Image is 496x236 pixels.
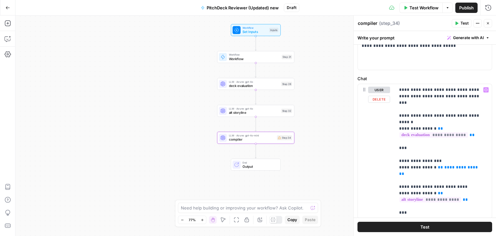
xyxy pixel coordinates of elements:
[229,83,279,88] span: deck evaluation
[302,216,318,224] button: Paste
[269,28,279,32] div: Inputs
[197,3,283,13] button: PitchDeck Reviewer (Updated) new
[243,160,276,164] span: End
[255,117,257,131] g: Edge from step_32 to step_34
[452,19,471,27] button: Test
[357,222,492,232] button: Test
[255,144,257,158] g: Edge from step_34 to end
[354,31,496,44] div: Write your prompt
[229,56,280,61] span: Workflow
[217,132,294,144] div: LLM · Azure: gpt-4o-minicompilerStep 34
[285,216,300,224] button: Copy
[420,224,429,230] span: Test
[455,3,478,13] button: Publish
[459,5,474,11] span: Publish
[229,53,280,57] span: Workflow
[358,20,377,27] textarea: compiler
[287,5,296,11] span: Draft
[243,164,276,169] span: Output
[243,26,267,30] span: Workflow
[445,34,492,42] button: Generate with AI
[287,217,297,223] span: Copy
[243,29,267,34] span: Set Inputs
[229,110,279,115] span: alt storyline
[229,137,275,142] span: compiler
[217,78,294,90] div: LLM · Azure: gpt-4odeck evaluationStep 28
[305,217,315,223] span: Paste
[217,159,294,171] div: EndOutput
[255,63,257,77] g: Edge from step_21 to step_28
[255,90,257,104] g: Edge from step_28 to step_32
[281,109,292,113] div: Step 32
[357,75,492,82] label: Chat
[229,107,279,111] span: LLM · Azure: gpt-4o
[358,84,390,219] div: userDelete
[277,135,292,140] div: Step 34
[379,20,400,27] span: ( step_34 )
[189,217,196,222] span: 77%
[217,24,294,36] div: WorkflowSet InputsInputs
[281,82,292,86] div: Step 28
[368,96,390,103] button: Delete
[409,5,439,11] span: Test Workflow
[229,80,279,83] span: LLM · Azure: gpt-4o
[207,5,279,11] span: PitchDeck Reviewer (Updated) new
[453,35,484,41] span: Generate with AI
[460,20,469,26] span: Test
[229,134,275,137] span: LLM · Azure: gpt-4o-mini
[255,36,257,50] g: Edge from start to step_21
[217,105,294,117] div: LLM · Azure: gpt-4oalt storylineStep 32
[368,87,390,93] button: user
[399,3,442,13] button: Test Workflow
[217,51,294,63] div: WorkflowWorkflowStep 21
[282,55,292,59] div: Step 21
